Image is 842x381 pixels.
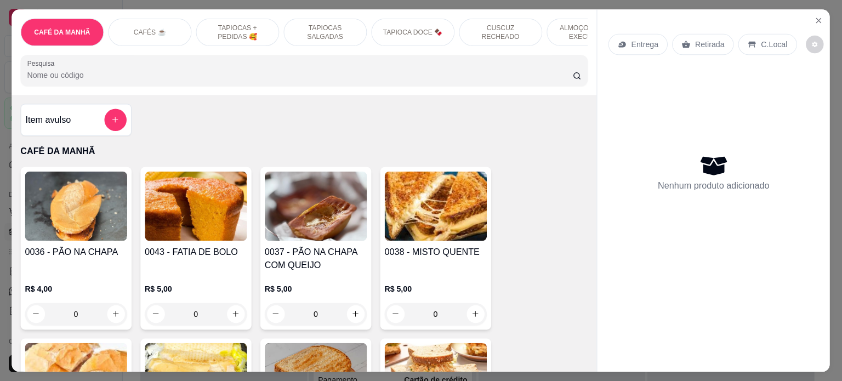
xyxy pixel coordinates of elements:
[105,109,127,130] button: add-separate-item
[806,35,823,53] button: decrease-product-quantity
[265,171,367,241] img: product-image
[658,179,770,192] p: Nenhum produto adicionado
[469,23,533,41] p: CUSCUZ RECHEADO
[26,113,71,126] h4: Item avulso
[21,145,588,158] p: CAFÉ DA MANHÃ
[206,23,270,41] p: TAPIOCAS + PEDIDAS 🥰
[761,38,788,49] p: C.Local
[145,283,247,294] p: R$ 5,00
[25,283,127,294] p: R$ 4,00
[145,171,247,241] img: product-image
[293,23,357,41] p: TAPIOCAS SALGADAS
[27,59,58,68] label: Pesquisa
[810,12,828,29] button: Close
[385,245,487,258] h4: 0038 - MISTO QUENTE
[385,171,487,241] img: product-image
[385,283,487,294] p: R$ 5,00
[25,245,127,258] h4: 0036 - PÃO NA CHAPA
[383,27,443,36] p: TAPIOCA DOCE 🍫
[556,23,621,41] p: ALMOÇO - PRATO EXECUTIVO
[35,27,90,36] p: CAFÉ DA MANHÃ
[695,38,725,49] p: Retirada
[25,171,127,241] img: product-image
[27,69,573,80] input: Pesquisa
[265,283,367,294] p: R$ 5,00
[265,245,367,272] h4: 0037 - PÃO NA CHAPA COM QUEIJO
[631,38,659,49] p: Entrega
[145,245,247,258] h4: 0043 - FATIA DE BOLO
[134,27,166,36] p: CAFÉS ☕️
